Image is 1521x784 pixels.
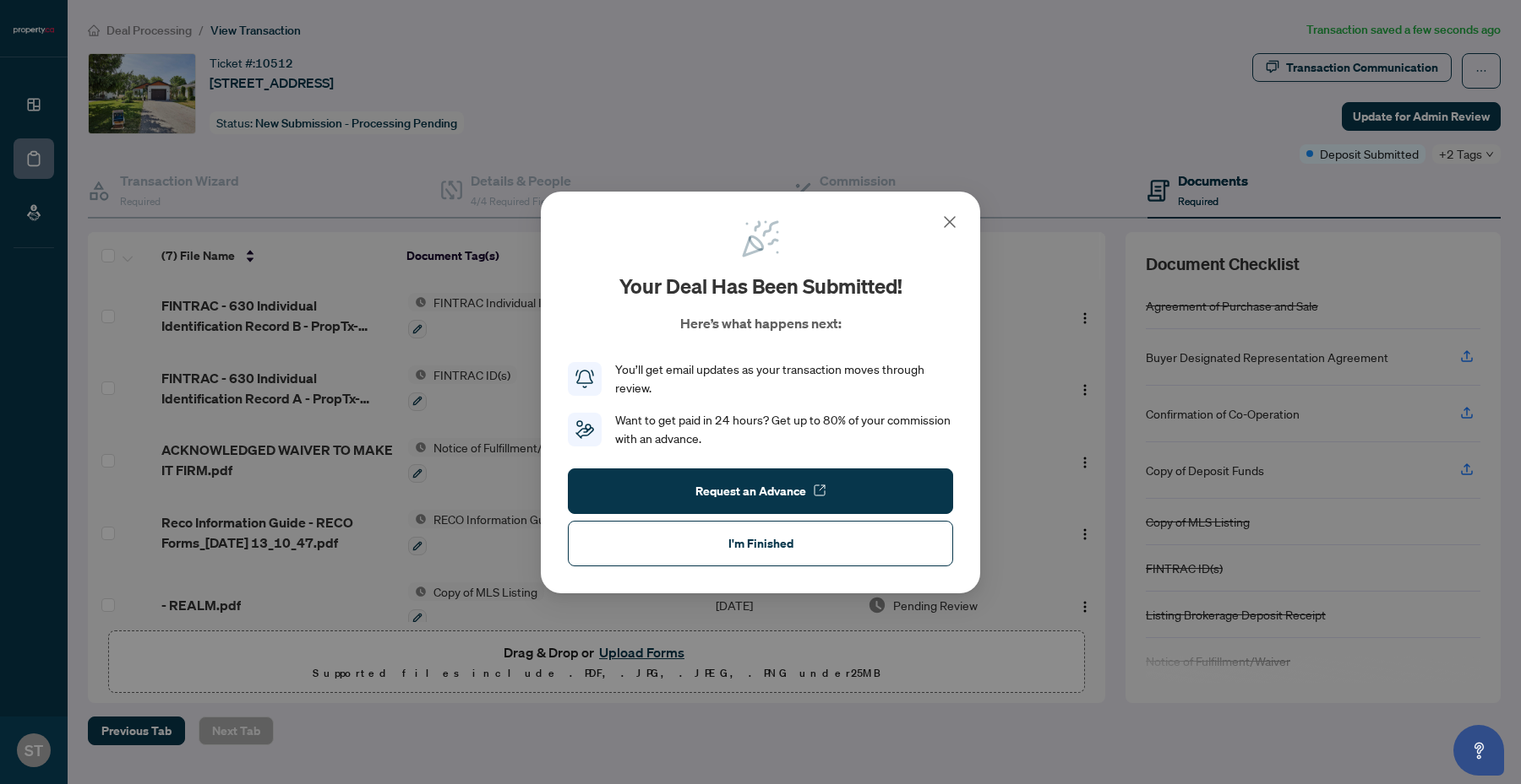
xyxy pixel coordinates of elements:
span: I'm Finished [728,529,793,556]
span: Request an Advance [695,477,806,504]
button: I'm Finished [568,520,953,565]
p: Here’s what happens next: [680,313,842,333]
div: You’ll get email updates as your transaction moves through review. [615,360,953,397]
h2: Your deal has been submitted! [619,273,902,300]
button: Request an Advance [568,468,953,513]
div: Want to get paid in 24 hours? Get up to 80% of your commission with an advance. [615,411,953,448]
button: Open asap [1453,725,1504,776]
